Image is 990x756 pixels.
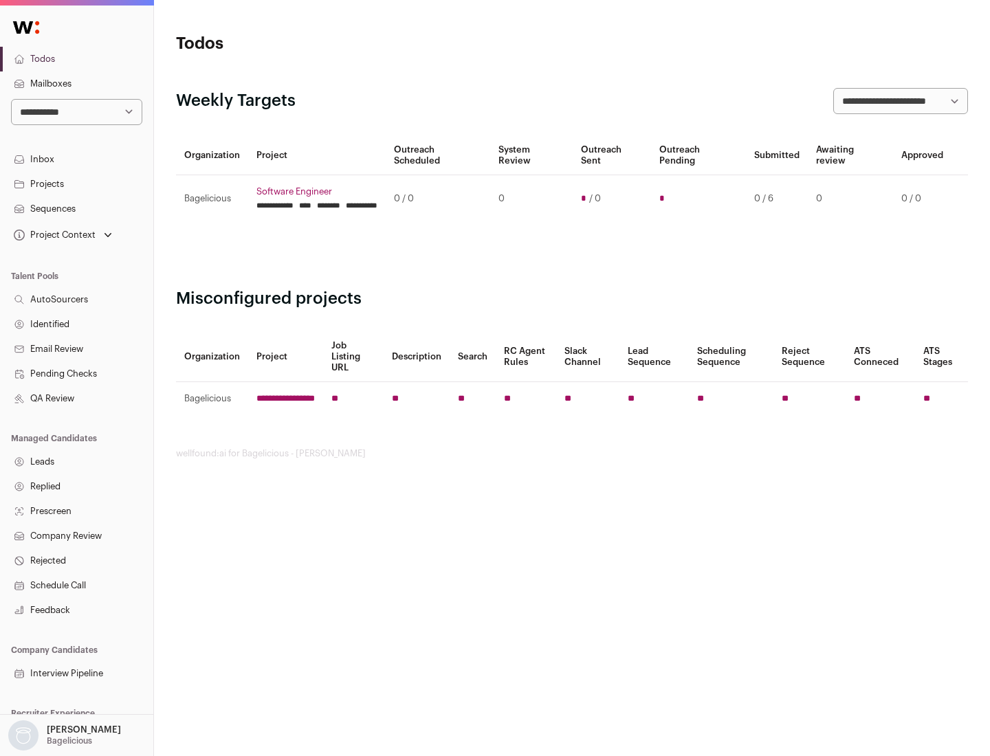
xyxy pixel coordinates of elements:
th: Slack Channel [556,332,619,382]
footer: wellfound:ai for Bagelicious - [PERSON_NAME] [176,448,968,459]
th: System Review [490,136,572,175]
th: Outreach Pending [651,136,745,175]
td: 0 / 6 [746,175,808,223]
th: Approved [893,136,951,175]
td: 0 [808,175,893,223]
th: RC Agent Rules [496,332,555,382]
th: Search [450,332,496,382]
th: Outreach Sent [573,136,652,175]
a: Software Engineer [256,186,377,197]
th: Description [384,332,450,382]
th: Lead Sequence [619,332,689,382]
th: ATS Stages [915,332,968,382]
span: / 0 [589,193,601,204]
th: Job Listing URL [323,332,384,382]
th: Scheduling Sequence [689,332,773,382]
img: Wellfound [5,14,47,41]
button: Open dropdown [5,720,124,751]
th: Organization [176,136,248,175]
h1: Todos [176,33,440,55]
td: 0 [490,175,572,223]
h2: Misconfigured projects [176,288,968,310]
th: Reject Sequence [773,332,846,382]
th: Organization [176,332,248,382]
th: Awaiting review [808,136,893,175]
button: Open dropdown [11,225,115,245]
p: [PERSON_NAME] [47,724,121,735]
img: nopic.png [8,720,38,751]
td: 0 / 0 [893,175,951,223]
td: 0 / 0 [386,175,490,223]
th: Project [248,332,323,382]
th: Outreach Scheduled [386,136,490,175]
div: Project Context [11,230,96,241]
h2: Weekly Targets [176,90,296,112]
td: Bagelicious [176,175,248,223]
th: Project [248,136,386,175]
td: Bagelicious [176,382,248,416]
th: Submitted [746,136,808,175]
th: ATS Conneced [846,332,914,382]
p: Bagelicious [47,735,92,746]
